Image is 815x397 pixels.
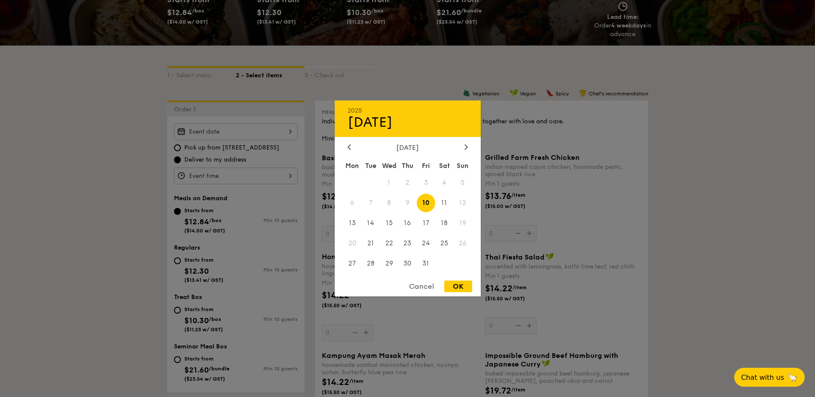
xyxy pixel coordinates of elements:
[444,281,472,292] div: OK
[417,158,435,174] div: Fri
[343,254,362,272] span: 27
[361,158,380,174] div: Tue
[435,174,454,192] span: 4
[741,373,784,382] span: Chat with us
[788,373,798,382] span: 🦙
[398,234,417,252] span: 23
[348,144,468,152] div: [DATE]
[380,174,398,192] span: 1
[417,194,435,212] span: 10
[454,174,472,192] span: 5
[361,214,380,232] span: 14
[454,194,472,212] span: 12
[361,194,380,212] span: 7
[380,214,398,232] span: 15
[398,194,417,212] span: 9
[398,174,417,192] span: 2
[435,158,454,174] div: Sat
[734,368,805,387] button: Chat with us🦙
[398,254,417,272] span: 30
[380,254,398,272] span: 29
[380,194,398,212] span: 8
[343,214,362,232] span: 13
[435,234,454,252] span: 25
[398,158,417,174] div: Thu
[348,107,468,114] div: 2025
[343,194,362,212] span: 6
[454,234,472,252] span: 26
[417,234,435,252] span: 24
[435,214,454,232] span: 18
[343,234,362,252] span: 20
[348,114,468,131] div: [DATE]
[343,158,362,174] div: Mon
[361,234,380,252] span: 21
[380,234,398,252] span: 22
[361,254,380,272] span: 28
[380,158,398,174] div: Wed
[417,254,435,272] span: 31
[454,158,472,174] div: Sun
[417,174,435,192] span: 3
[417,214,435,232] span: 17
[435,194,454,212] span: 11
[454,214,472,232] span: 19
[400,281,443,292] div: Cancel
[398,214,417,232] span: 16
